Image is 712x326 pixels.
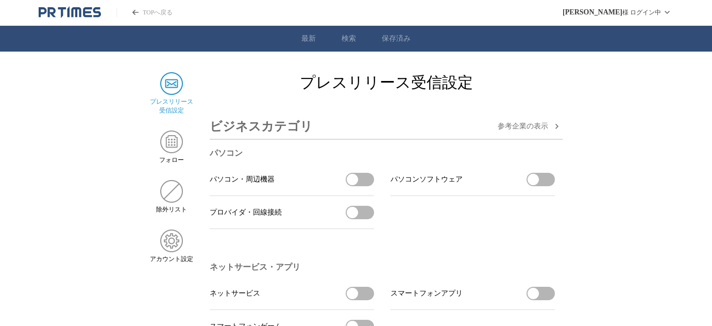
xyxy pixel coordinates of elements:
span: パソコン・周辺機器 [210,175,275,184]
img: フォロー [160,131,183,153]
span: スマートフォンアプリ [391,289,463,298]
a: PR TIMESのトップページはこちら [116,8,173,17]
h3: ネットサービス・アプリ [210,262,555,273]
a: 除外リスト除外リスト [149,180,193,214]
span: フォロー [159,156,184,165]
a: 保存済み [382,34,411,43]
a: 最新 [301,34,316,43]
a: 検索 [342,34,356,43]
button: 参考企業の表示 [498,120,563,133]
h3: ビジネスカテゴリ [210,114,313,139]
span: プレスリリース 受信設定 [150,97,193,115]
h2: プレスリリース受信設定 [210,72,563,93]
img: 除外リスト [160,180,183,203]
span: プロバイダ・回線接続 [210,208,282,217]
span: 参考企業の 表示 [498,122,548,131]
span: パソコンソフトウェア [391,175,463,184]
a: アカウント設定アカウント設定 [149,230,193,264]
h3: パソコン [210,148,555,159]
span: 除外リスト [156,205,187,214]
a: フォローフォロー [149,131,193,165]
img: アカウント設定 [160,230,183,252]
span: ネットサービス [210,289,260,298]
span: [PERSON_NAME] [563,8,622,17]
img: プレスリリース 受信設定 [160,72,183,95]
span: アカウント設定 [150,255,193,264]
a: PR TIMESのトップページはこちら [39,6,101,19]
a: プレスリリース 受信設定プレスリリース 受信設定 [149,72,193,115]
